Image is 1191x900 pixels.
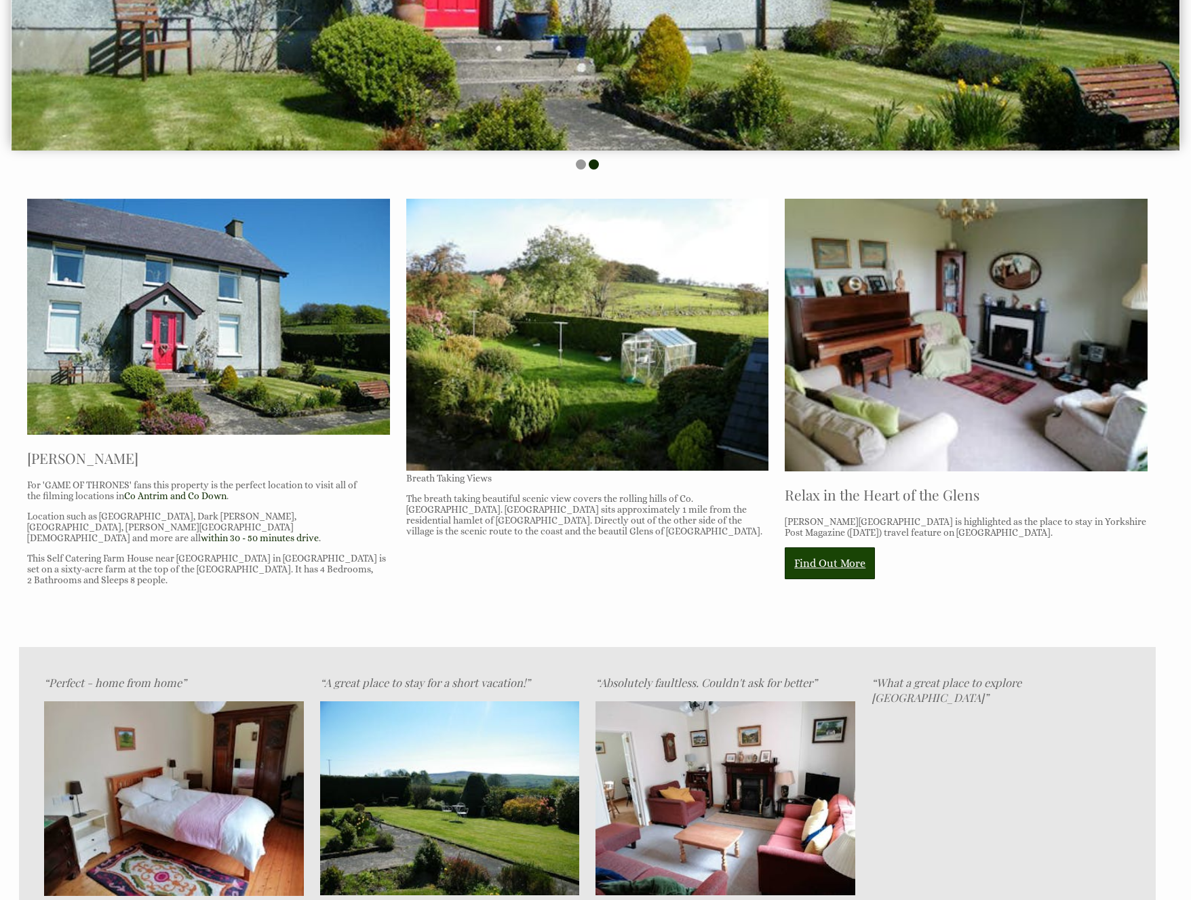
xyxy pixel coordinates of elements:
a: Find Out More [785,547,875,579]
p: For 'GAME OF THRONES' fans this property is the perfect location to visit all of the filming loca... [27,480,390,501]
em: “Absolutely faultless. Couldn't ask for better” [595,675,817,690]
em: “What a great place to explore [GEOGRAPHIC_DATA]” [872,675,1021,705]
h2: Relax in the Heart of the Glens [785,485,1148,504]
a: Co Antrim and Co Down [124,490,227,501]
p: This Self Catering Farm House near [GEOGRAPHIC_DATA] in [GEOGRAPHIC_DATA] is set on a sixty-acre ... [27,553,390,585]
p: Breath Taking Views [406,199,769,484]
h2: [PERSON_NAME] [27,448,390,467]
p: The breath taking beautiful scenic view covers the rolling hills of Co. [GEOGRAPHIC_DATA]. [GEOGR... [406,493,769,536]
a: within 30 - 50 minutes drive [201,532,319,543]
em: “A great place to stay for a short vacation!” [320,675,530,690]
p: [PERSON_NAME][GEOGRAPHIC_DATA] is highlighted as the place to stay in Yorkshire Post Magazine ([D... [785,516,1148,538]
em: “Perfect - home from home” [44,675,187,690]
p: Location such as [GEOGRAPHIC_DATA], Dark [PERSON_NAME], [GEOGRAPHIC_DATA], [PERSON_NAME][GEOGRAPH... [27,511,390,543]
